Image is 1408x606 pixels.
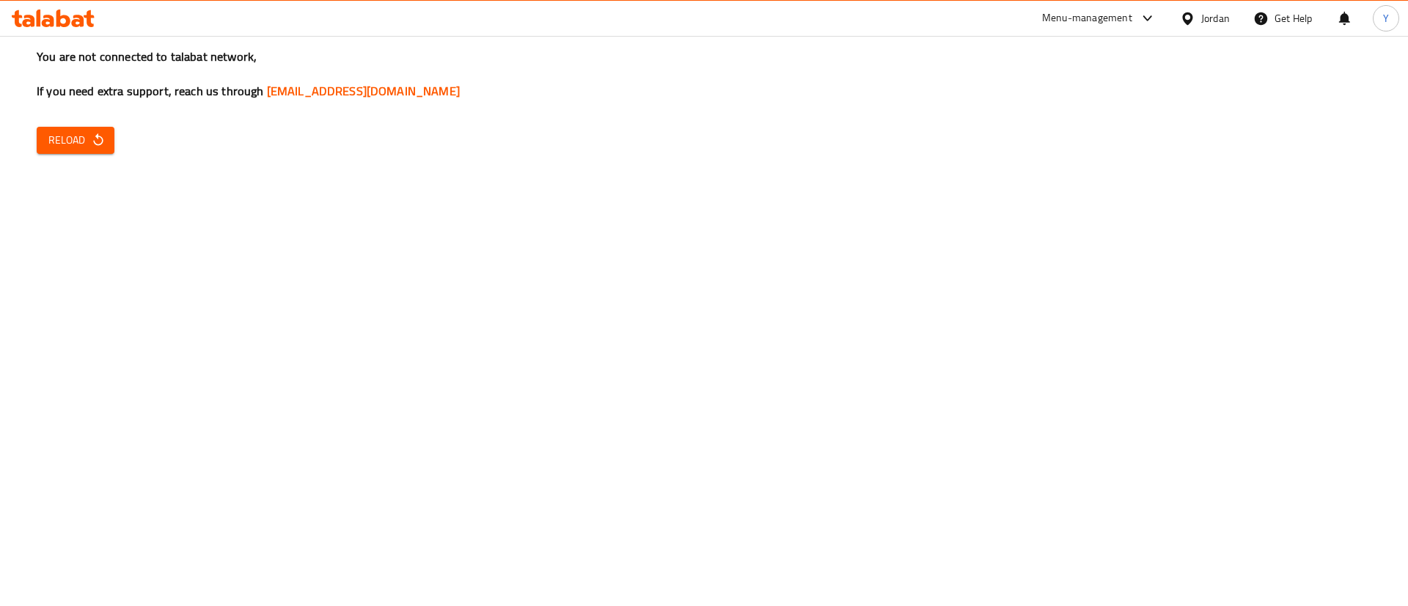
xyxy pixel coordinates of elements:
[37,127,114,154] button: Reload
[267,80,460,102] a: [EMAIL_ADDRESS][DOMAIN_NAME]
[1201,10,1230,26] div: Jordan
[1383,10,1389,26] span: Y
[1042,10,1132,27] div: Menu-management
[37,48,1371,100] h3: You are not connected to talabat network, If you need extra support, reach us through
[48,131,103,149] span: Reload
